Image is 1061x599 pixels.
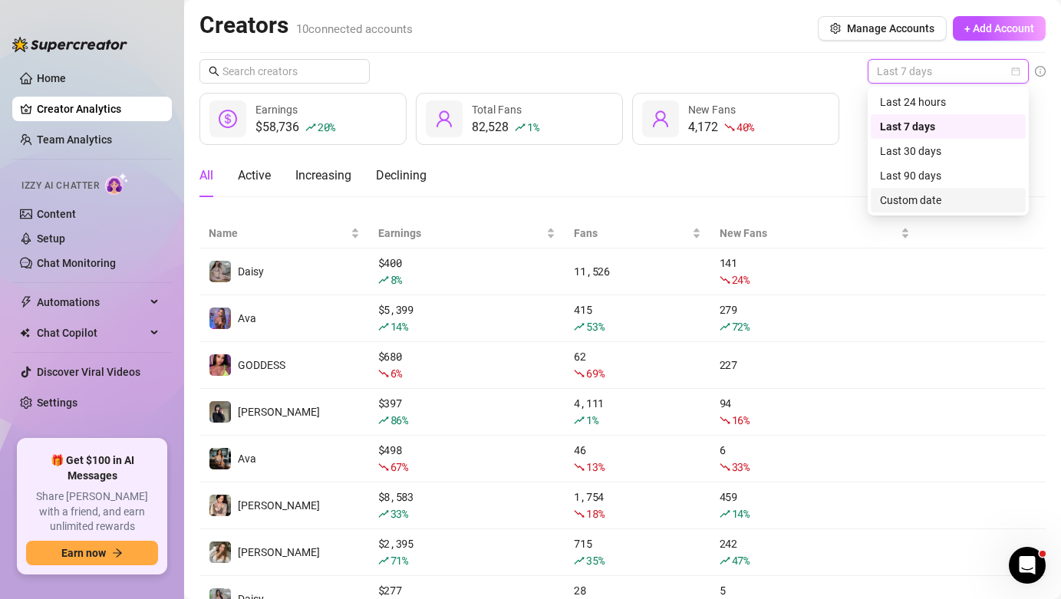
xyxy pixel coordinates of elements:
span: 10 connected accounts [296,22,413,36]
div: 1,754 [574,489,700,522]
div: 715 [574,535,700,569]
img: Daisy [209,261,231,282]
div: $ 5,399 [378,301,556,335]
div: Last 7 days [880,118,1017,135]
span: Earnings [378,225,544,242]
div: 4,111 [574,395,700,429]
iframe: Intercom live chat [1009,547,1046,584]
span: 1 % [527,120,539,134]
span: New Fans [720,225,898,242]
span: 53 % [586,319,604,334]
span: 14 % [390,319,408,334]
span: rise [515,122,526,133]
th: Name [199,219,369,248]
div: Last 30 days [880,143,1017,160]
img: AI Chatter [105,173,129,195]
span: Fans [574,225,688,242]
span: 🎁 Get $100 in AI Messages [26,453,158,483]
span: rise [305,122,316,133]
a: Home [37,72,66,84]
div: Last 30 days [871,139,1026,163]
span: 16 % [732,413,750,427]
span: 13 % [586,459,604,474]
span: 6 % [390,366,402,380]
div: Increasing [295,166,351,185]
span: Chat Copilot [37,321,146,345]
span: [PERSON_NAME] [238,546,320,558]
span: Earnings [255,104,298,116]
span: rise [378,508,389,519]
div: 11,526 [574,263,700,280]
div: All [199,166,213,185]
span: fall [574,508,585,519]
div: $ 397 [378,395,556,429]
span: 14 % [732,506,750,521]
span: 18 % [586,506,604,521]
input: Search creators [222,63,348,80]
img: Chat Copilot [20,327,30,338]
span: fall [378,368,389,379]
button: + Add Account [953,16,1046,41]
span: rise [378,555,389,566]
span: setting [830,23,841,34]
a: Creator Analytics [37,97,160,121]
img: Jenna [209,495,231,516]
th: Fans [565,219,710,248]
h2: Creators [199,11,413,40]
span: 72 % [732,319,750,334]
span: 35 % [586,553,604,568]
span: fall [724,122,735,133]
span: thunderbolt [20,296,32,308]
span: 20 % [318,120,335,134]
span: rise [378,321,389,332]
span: dollar-circle [219,110,237,128]
div: $ 680 [378,348,556,382]
span: 33 % [732,459,750,474]
span: 24 % [732,272,750,287]
span: GODDESS [238,359,285,371]
span: fall [574,368,585,379]
img: GODDESS [209,354,231,376]
span: rise [720,508,730,519]
div: 62 [574,348,700,382]
div: Active [238,166,271,185]
span: New Fans [688,104,736,116]
div: Last 24 hours [871,90,1026,114]
span: rise [574,555,585,566]
span: 1 % [586,413,598,427]
div: 4,172 [688,118,754,137]
div: Last 7 days [871,114,1026,139]
div: 279 [720,301,910,335]
div: 82,528 [472,118,539,137]
div: Declining [376,166,427,185]
div: 227 [720,357,910,374]
span: 67 % [390,459,408,474]
span: info-circle [1035,66,1046,77]
span: Ava [238,453,256,465]
span: [PERSON_NAME] [238,406,320,418]
div: $ 400 [378,255,556,288]
span: 33 % [390,506,408,521]
div: 459 [720,489,910,522]
span: arrow-right [112,548,123,558]
span: [PERSON_NAME] [238,499,320,512]
a: Discover Viral Videos [37,366,140,378]
div: $58,736 [255,118,335,137]
a: Team Analytics [37,133,112,146]
div: 141 [720,255,910,288]
div: Custom date [880,192,1017,209]
span: fall [720,415,730,426]
span: 86 % [390,413,408,427]
span: Earn now [61,547,106,559]
span: fall [720,462,730,472]
span: + Add Account [964,22,1034,35]
div: $ 8,583 [378,489,556,522]
span: 8 % [390,272,402,287]
span: Share [PERSON_NAME] with a friend, and earn unlimited rewards [26,489,158,535]
span: Manage Accounts [847,22,934,35]
span: calendar [1011,67,1020,76]
span: 71 % [390,553,408,568]
span: Total Fans [472,104,522,116]
span: fall [574,462,585,472]
span: Last 7 days [877,60,1020,83]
